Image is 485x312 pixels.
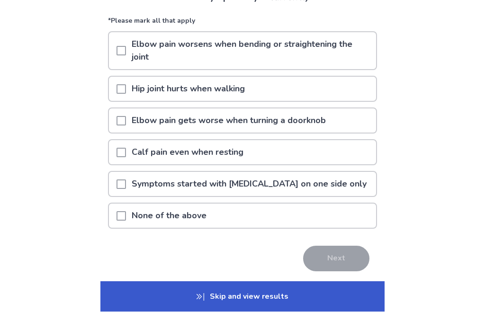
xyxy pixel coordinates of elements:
p: Elbow pain gets worse when turning a doorknob [126,109,332,133]
p: Skip and view results [100,282,385,312]
p: Calf pain even when resting [126,141,249,165]
button: Next [303,246,369,272]
p: Hip joint hurts when walking [126,77,251,101]
p: *Please mark all that apply [108,16,377,32]
p: Symptoms started with [MEDICAL_DATA] on one side only [126,172,372,196]
p: Elbow pain worsens when bending or straightening the joint [126,33,376,70]
p: None of the above [126,204,212,228]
